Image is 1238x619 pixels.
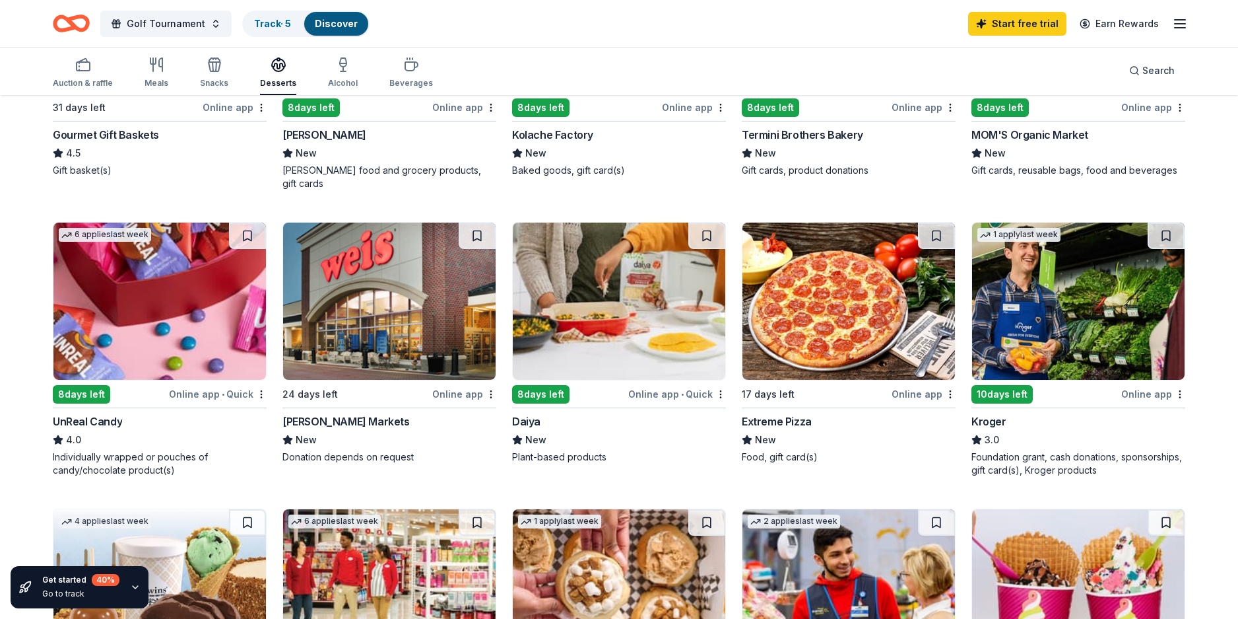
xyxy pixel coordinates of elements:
div: 40 % [92,574,119,586]
img: Image for Extreme Pizza [742,223,955,380]
span: New [755,432,776,448]
div: Online app Quick [169,386,267,402]
div: UnReal Candy [53,414,122,429]
span: Golf Tournament [127,16,205,32]
img: Image for Kroger [972,223,1185,380]
div: Donation depends on request [282,451,496,464]
div: 8 days left [512,385,570,404]
div: Online app Quick [628,386,726,402]
div: 6 applies last week [288,515,381,528]
div: 8 days left [512,98,570,117]
span: 3.0 [985,432,999,448]
div: Beverages [389,78,433,89]
a: Image for Weis Markets24 days leftOnline app[PERSON_NAME] MarketsNewDonation depends on request [282,222,496,464]
img: Image for UnReal Candy [53,223,266,380]
button: Meals [145,52,168,95]
button: Alcohol [328,52,358,95]
div: Go to track [42,589,119,599]
button: Auction & raffle [53,52,113,95]
a: Earn Rewards [1072,12,1167,36]
a: Discover [315,18,358,29]
button: Beverages [389,52,433,95]
div: 8 days left [971,98,1029,117]
div: 31 days left [53,100,106,116]
div: [PERSON_NAME] Markets [282,414,410,429]
button: Track· 5Discover [242,11,370,37]
span: New [296,145,317,161]
div: [PERSON_NAME] food and grocery products, gift cards [282,164,496,190]
div: Online app [1121,99,1185,116]
div: Food, gift card(s) [742,451,956,464]
div: Get started [42,574,119,586]
div: Online app [892,99,956,116]
span: Search [1142,63,1175,79]
div: Daiya [512,414,540,429]
img: Image for Daiya [513,223,725,380]
div: Online app [432,99,496,116]
div: 17 days left [742,386,795,402]
span: 4.5 [66,145,81,161]
div: Online app [432,386,496,402]
div: 2 applies last week [748,515,840,528]
span: New [985,145,1006,161]
div: 10 days left [971,385,1033,404]
span: New [755,145,776,161]
div: MOM'S Organic Market [971,127,1088,143]
a: Track· 5 [254,18,291,29]
div: 8 days left [282,98,340,117]
div: 8 days left [742,98,799,117]
div: 1 apply last week [518,515,601,528]
a: Image for Daiya8days leftOnline app•QuickDaiyaNewPlant-based products [512,222,726,464]
span: New [525,432,546,448]
div: Individually wrapped or pouches of candy/chocolate product(s) [53,451,267,477]
div: Plant-based products [512,451,726,464]
div: [PERSON_NAME] [282,127,366,143]
div: 8 days left [53,385,110,404]
div: Extreme Pizza [742,414,812,429]
div: Kroger [971,414,1006,429]
span: New [296,432,317,448]
div: Auction & raffle [53,78,113,89]
div: Online app [662,99,726,116]
div: 1 apply last week [977,228,1060,242]
button: Snacks [200,52,228,95]
a: Image for Extreme Pizza17 days leftOnline appExtreme PizzaNewFood, gift card(s) [742,222,956,464]
button: Desserts [260,52,296,95]
div: Online app [892,386,956,402]
div: Gourmet Gift Baskets [53,127,159,143]
div: Gift cards, reusable bags, food and beverages [971,164,1185,177]
button: Golf Tournament [100,11,232,37]
div: Alcohol [328,78,358,89]
div: Gift cards, product donations [742,164,956,177]
div: Online app [203,99,267,116]
div: Gift basket(s) [53,164,267,177]
a: Image for UnReal Candy6 applieslast week8days leftOnline app•QuickUnReal Candy4.0Individually wra... [53,222,267,477]
div: Foundation grant, cash donations, sponsorships, gift card(s), Kroger products [971,451,1185,477]
span: • [681,389,684,400]
span: 4.0 [66,432,81,448]
div: 6 applies last week [59,228,151,242]
div: 24 days left [282,386,338,402]
div: Baked goods, gift card(s) [512,164,726,177]
span: • [222,389,224,400]
a: Home [53,8,90,39]
button: Search [1119,57,1185,84]
a: Image for Kroger1 applylast week10days leftOnline appKroger3.0Foundation grant, cash donations, s... [971,222,1185,477]
img: Image for Weis Markets [283,223,496,380]
span: New [525,145,546,161]
a: Start free trial [968,12,1066,36]
div: Online app [1121,386,1185,402]
div: Termini Brothers Bakery [742,127,863,143]
div: Desserts [260,78,296,89]
div: 4 applies last week [59,515,151,528]
div: Kolache Factory [512,127,593,143]
div: Meals [145,78,168,89]
div: Snacks [200,78,228,89]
